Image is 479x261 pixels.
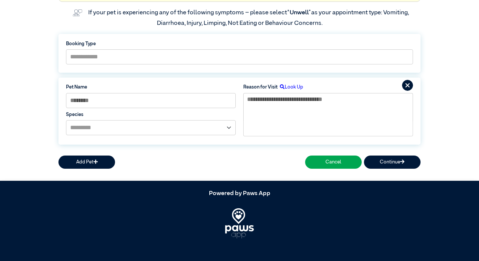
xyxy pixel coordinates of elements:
[66,111,236,118] label: Species
[58,190,421,197] h5: Powered by Paws App
[58,156,115,169] button: Add Pet
[364,156,421,169] button: Continue
[88,10,410,26] label: If your pet is experiencing any of the following symptoms – please select as your appointment typ...
[70,7,84,19] img: vet
[66,84,236,91] label: Pet Name
[287,10,311,16] span: “Unwell”
[243,84,278,91] label: Reason for Visit
[305,156,362,169] button: Cancel
[225,208,254,238] img: PawsApp
[278,84,303,91] label: Look Up
[66,40,413,47] label: Booking Type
